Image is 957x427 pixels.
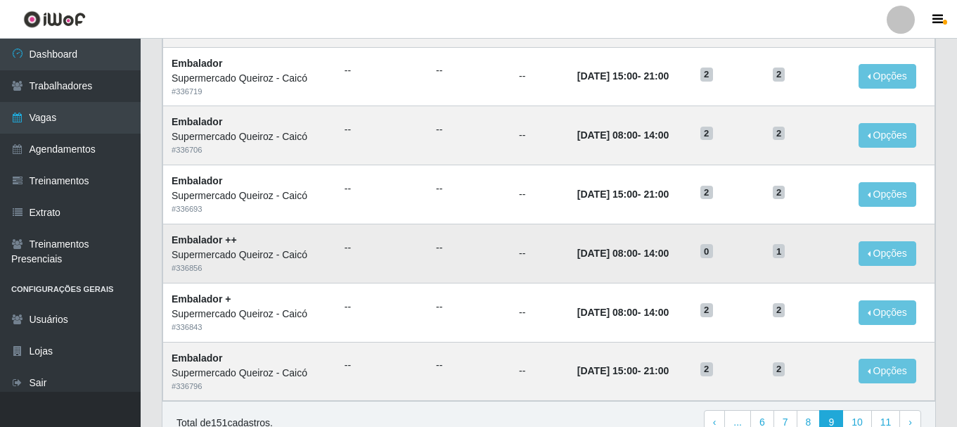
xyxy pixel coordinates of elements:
[172,321,328,333] div: # 336843
[773,303,785,317] span: 2
[172,175,222,186] strong: Embalador
[436,122,502,137] ul: --
[345,241,419,255] ul: --
[773,362,785,376] span: 2
[345,122,419,137] ul: --
[172,129,328,144] div: Supermercado Queiroz - Caicó
[172,262,328,274] div: # 336856
[773,68,785,82] span: 2
[345,300,419,314] ul: --
[510,283,569,342] td: --
[172,86,328,98] div: # 336719
[577,248,669,259] strong: -
[700,68,713,82] span: 2
[577,248,638,259] time: [DATE] 08:00
[510,224,569,283] td: --
[859,123,916,148] button: Opções
[577,129,638,141] time: [DATE] 08:00
[773,127,785,141] span: 2
[577,365,638,376] time: [DATE] 15:00
[859,300,916,325] button: Opções
[172,248,328,262] div: Supermercado Queiroz - Caicó
[436,300,502,314] ul: --
[172,234,237,246] strong: Embalador ++
[345,358,419,373] ul: --
[436,181,502,196] ul: --
[510,47,569,106] td: --
[700,244,713,258] span: 0
[172,293,231,305] strong: Embalador +
[643,365,669,376] time: 21:00
[577,189,669,200] strong: -
[172,189,328,203] div: Supermercado Queiroz - Caicó
[577,129,669,141] strong: -
[700,186,713,200] span: 2
[773,186,785,200] span: 2
[577,307,638,318] time: [DATE] 08:00
[172,352,222,364] strong: Embalador
[436,63,502,78] ul: --
[577,70,669,82] strong: -
[643,129,669,141] time: 14:00
[510,342,569,401] td: --
[172,381,328,393] div: # 336796
[700,127,713,141] span: 2
[172,144,328,156] div: # 336706
[643,70,669,82] time: 21:00
[345,63,419,78] ul: --
[172,203,328,215] div: # 336693
[172,307,328,321] div: Supermercado Queiroz - Caicó
[643,189,669,200] time: 21:00
[510,165,569,224] td: --
[172,58,222,69] strong: Embalador
[859,359,916,383] button: Opções
[700,362,713,376] span: 2
[172,71,328,86] div: Supermercado Queiroz - Caicó
[436,358,502,373] ul: --
[773,244,785,258] span: 1
[172,116,222,127] strong: Embalador
[700,303,713,317] span: 2
[23,11,86,28] img: CoreUI Logo
[436,241,502,255] ul: --
[643,248,669,259] time: 14:00
[345,181,419,196] ul: --
[859,241,916,266] button: Opções
[643,307,669,318] time: 14:00
[577,70,638,82] time: [DATE] 15:00
[172,366,328,381] div: Supermercado Queiroz - Caicó
[577,189,638,200] time: [DATE] 15:00
[577,365,669,376] strong: -
[510,106,569,165] td: --
[859,64,916,89] button: Opções
[859,182,916,207] button: Opções
[577,307,669,318] strong: -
